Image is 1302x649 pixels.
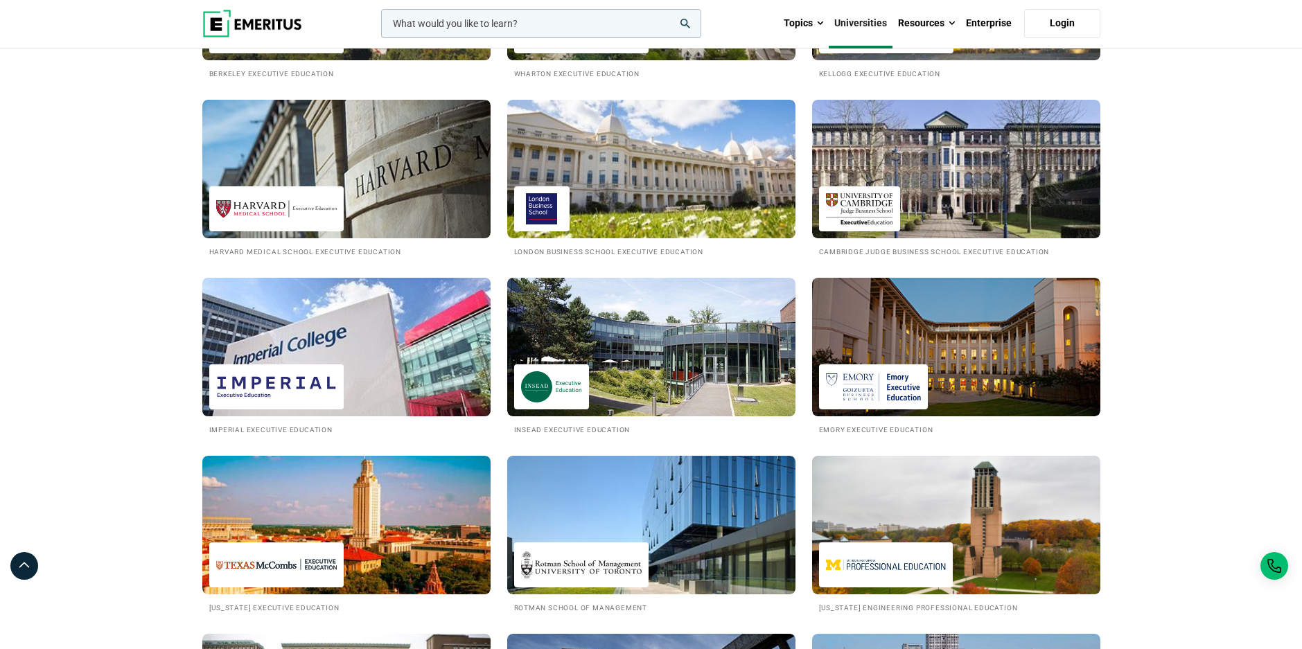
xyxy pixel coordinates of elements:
img: Emory Executive Education [826,371,921,402]
h2: Harvard Medical School Executive Education [209,245,484,257]
h2: Wharton Executive Education [514,67,789,79]
img: Universities We Work With [507,278,795,416]
img: London Business School Executive Education [521,193,563,224]
img: Universities We Work With [202,100,491,238]
img: Universities We Work With [812,278,1100,416]
img: Rotman School of Management [521,549,642,580]
img: Universities We Work With [202,456,491,594]
h2: Imperial Executive Education [209,423,484,435]
a: Universities We Work With London Business School Executive Education London Business School Execu... [507,100,795,257]
img: Cambridge Judge Business School Executive Education [826,193,893,224]
input: woocommerce-product-search-field-0 [381,9,701,38]
a: Login [1024,9,1100,38]
a: Universities We Work With INSEAD Executive Education INSEAD Executive Education [507,278,795,435]
img: Michigan Engineering Professional Education [826,549,947,580]
h2: Rotman School of Management [514,601,789,613]
img: Universities We Work With [507,456,795,594]
img: Universities We Work With [812,100,1100,238]
a: Universities We Work With Harvard Medical School Executive Education Harvard Medical School Execu... [202,100,491,257]
img: Texas Executive Education [216,549,337,580]
h2: London Business School Executive Education [514,245,789,257]
a: Universities We Work With Michigan Engineering Professional Education [US_STATE] Engineering Prof... [812,456,1100,613]
img: Universities We Work With [507,100,795,238]
img: INSEAD Executive Education [521,371,582,402]
img: Universities We Work With [812,456,1100,594]
h2: Cambridge Judge Business School Executive Education [819,245,1093,257]
h2: [US_STATE] Executive Education [209,601,484,613]
h2: Berkeley Executive Education [209,67,484,79]
img: Imperial Executive Education [216,371,337,402]
img: Harvard Medical School Executive Education [216,193,337,224]
a: Universities We Work With Texas Executive Education [US_STATE] Executive Education [202,456,491,613]
img: Universities We Work With [188,271,505,423]
a: Universities We Work With Rotman School of Management Rotman School of Management [507,456,795,613]
h2: Kellogg Executive Education [819,67,1093,79]
h2: Emory Executive Education [819,423,1093,435]
h2: [US_STATE] Engineering Professional Education [819,601,1093,613]
a: Universities We Work With Imperial Executive Education Imperial Executive Education [202,278,491,435]
h2: INSEAD Executive Education [514,423,789,435]
a: Universities We Work With Emory Executive Education Emory Executive Education [812,278,1100,435]
a: Universities We Work With Cambridge Judge Business School Executive Education Cambridge Judge Bus... [812,100,1100,257]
